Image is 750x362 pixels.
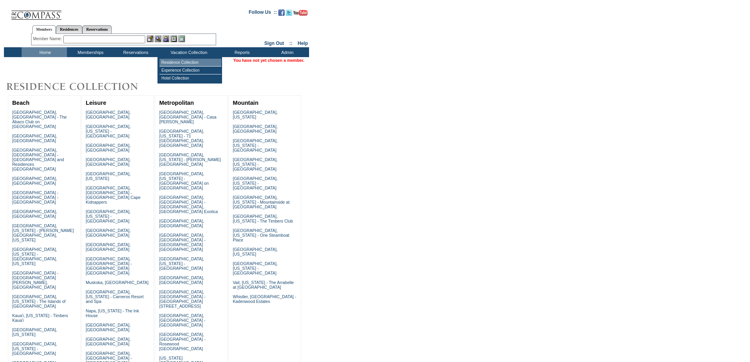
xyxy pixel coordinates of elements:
[82,25,112,33] a: Reservations
[67,47,112,57] td: Memberships
[159,74,221,82] td: Hotel Collection
[233,110,278,119] a: [GEOGRAPHIC_DATA], [US_STATE]
[86,124,131,138] a: [GEOGRAPHIC_DATA], [US_STATE] - [GEOGRAPHIC_DATA]
[233,195,289,209] a: [GEOGRAPHIC_DATA], [US_STATE] - Mountainside at [GEOGRAPHIC_DATA]
[22,47,67,57] td: Home
[12,313,68,323] a: Kaua'i, [US_STATE] - Timbers Kaua'i
[12,190,58,204] a: [GEOGRAPHIC_DATA] - [GEOGRAPHIC_DATA] - [GEOGRAPHIC_DATA]
[12,247,57,266] a: [GEOGRAPHIC_DATA], [US_STATE] - [GEOGRAPHIC_DATA], [US_STATE]
[86,186,141,204] a: [GEOGRAPHIC_DATA], [GEOGRAPHIC_DATA] - [GEOGRAPHIC_DATA] Cape Kidnappers
[219,47,264,57] td: Reports
[86,290,144,304] a: [GEOGRAPHIC_DATA], [US_STATE] - Carneros Resort and Spa
[86,157,131,167] a: [GEOGRAPHIC_DATA], [GEOGRAPHIC_DATA]
[12,271,58,290] a: [GEOGRAPHIC_DATA] - [GEOGRAPHIC_DATA][PERSON_NAME], [GEOGRAPHIC_DATA]
[159,290,205,308] a: [GEOGRAPHIC_DATA], [GEOGRAPHIC_DATA] - [GEOGRAPHIC_DATA][STREET_ADDRESS]
[12,327,57,337] a: [GEOGRAPHIC_DATA], [US_STATE]
[12,176,57,186] a: [GEOGRAPHIC_DATA], [GEOGRAPHIC_DATA]
[264,47,309,57] td: Admin
[178,35,185,42] img: b_calculator.gif
[233,280,294,290] a: Vail, [US_STATE] - The Arrabelle at [GEOGRAPHIC_DATA]
[278,12,285,17] a: Become our fan on Facebook
[159,313,205,327] a: [GEOGRAPHIC_DATA], [GEOGRAPHIC_DATA] - [GEOGRAPHIC_DATA]
[86,110,131,119] a: [GEOGRAPHIC_DATA], [GEOGRAPHIC_DATA]
[159,67,221,74] td: Experience Collection
[86,242,131,252] a: [GEOGRAPHIC_DATA], [GEOGRAPHIC_DATA]
[159,171,209,190] a: [GEOGRAPHIC_DATA], [US_STATE] - [GEOGRAPHIC_DATA] on [GEOGRAPHIC_DATA]
[159,110,216,124] a: [GEOGRAPHIC_DATA], [GEOGRAPHIC_DATA] - Casa [PERSON_NAME]
[159,100,194,106] a: Metropolitan
[12,209,57,219] a: [GEOGRAPHIC_DATA], [GEOGRAPHIC_DATA]
[233,176,278,190] a: [GEOGRAPHIC_DATA], [US_STATE] - [GEOGRAPHIC_DATA]
[33,35,63,42] div: Member Name:
[12,100,30,106] a: Beach
[12,294,66,308] a: [GEOGRAPHIC_DATA], [US_STATE] - The Islands of [GEOGRAPHIC_DATA]
[233,214,293,223] a: [GEOGRAPHIC_DATA], [US_STATE] - The Timbers Club
[163,35,169,42] img: Impersonate
[249,9,277,18] td: Follow Us ::
[12,134,57,143] a: [GEOGRAPHIC_DATA], [GEOGRAPHIC_DATA]
[56,25,82,33] a: Residences
[233,157,278,171] a: [GEOGRAPHIC_DATA], [US_STATE] - [GEOGRAPHIC_DATA]
[264,41,284,46] a: Sign Out
[12,223,74,242] a: [GEOGRAPHIC_DATA], [US_STATE] - [PERSON_NAME][GEOGRAPHIC_DATA], [US_STATE]
[147,35,154,42] img: b_edit.gif
[86,100,106,106] a: Leisure
[233,124,278,134] a: [GEOGRAPHIC_DATA], [GEOGRAPHIC_DATA]
[286,9,292,16] img: Follow us on Twitter
[159,256,204,271] a: [GEOGRAPHIC_DATA], [US_STATE] - [GEOGRAPHIC_DATA]
[293,12,307,17] a: Subscribe to our YouTube Channel
[293,10,307,16] img: Subscribe to our YouTube Channel
[233,100,258,106] a: Mountain
[157,47,219,57] td: Vacation Collection
[86,171,131,181] a: [GEOGRAPHIC_DATA], [US_STATE]
[86,323,131,332] a: [GEOGRAPHIC_DATA], [GEOGRAPHIC_DATA]
[159,275,204,285] a: [GEOGRAPHIC_DATA], [GEOGRAPHIC_DATA]
[159,233,205,252] a: [GEOGRAPHIC_DATA], [GEOGRAPHIC_DATA] - [GEOGRAPHIC_DATA] [GEOGRAPHIC_DATA]
[12,110,67,129] a: [GEOGRAPHIC_DATA], [GEOGRAPHIC_DATA] - The Abaco Club on [GEOGRAPHIC_DATA]
[278,9,285,16] img: Become our fan on Facebook
[155,35,161,42] img: View
[32,25,56,34] a: Members
[86,143,131,152] a: [GEOGRAPHIC_DATA], [GEOGRAPHIC_DATA]
[86,337,131,346] a: [GEOGRAPHIC_DATA], [GEOGRAPHIC_DATA]
[159,152,221,167] a: [GEOGRAPHIC_DATA], [US_STATE] - [PERSON_NAME][GEOGRAPHIC_DATA]
[86,280,148,285] a: Muskoka, [GEOGRAPHIC_DATA]
[170,35,177,42] img: Reservations
[86,228,131,238] a: [GEOGRAPHIC_DATA], [GEOGRAPHIC_DATA]
[159,195,218,214] a: [GEOGRAPHIC_DATA], [GEOGRAPHIC_DATA] - [GEOGRAPHIC_DATA], [GEOGRAPHIC_DATA] Exotica
[289,41,293,46] span: ::
[233,58,304,63] span: You have not yet chosen a member.
[159,332,205,351] a: [GEOGRAPHIC_DATA], [GEOGRAPHIC_DATA] - Rosewood [GEOGRAPHIC_DATA]
[86,308,139,318] a: Napa, [US_STATE] - The Ink House
[12,148,64,171] a: [GEOGRAPHIC_DATA], [GEOGRAPHIC_DATA] - [GEOGRAPHIC_DATA] and Residences [GEOGRAPHIC_DATA]
[12,342,57,356] a: [GEOGRAPHIC_DATA], [US_STATE] - [GEOGRAPHIC_DATA]
[233,294,296,304] a: Whistler, [GEOGRAPHIC_DATA] - Kadenwood Estates
[233,228,289,242] a: [GEOGRAPHIC_DATA], [US_STATE] - One Steamboat Place
[159,59,221,67] td: Residence Collection
[86,209,131,223] a: [GEOGRAPHIC_DATA], [US_STATE] - [GEOGRAPHIC_DATA]
[286,12,292,17] a: Follow us on Twitter
[4,79,157,95] img: Destinations by Exclusive Resorts
[159,129,204,148] a: [GEOGRAPHIC_DATA], [US_STATE] - 71 [GEOGRAPHIC_DATA], [GEOGRAPHIC_DATA]
[233,247,278,256] a: [GEOGRAPHIC_DATA], [US_STATE]
[298,41,308,46] a: Help
[11,4,62,20] img: Compass Home
[233,261,278,275] a: [GEOGRAPHIC_DATA], [US_STATE] - [GEOGRAPHIC_DATA]
[112,47,157,57] td: Reservations
[233,138,278,152] a: [GEOGRAPHIC_DATA], [US_STATE] - [GEOGRAPHIC_DATA]
[159,219,204,228] a: [GEOGRAPHIC_DATA], [GEOGRAPHIC_DATA]
[86,256,132,275] a: [GEOGRAPHIC_DATA], [GEOGRAPHIC_DATA] - [GEOGRAPHIC_DATA] [GEOGRAPHIC_DATA]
